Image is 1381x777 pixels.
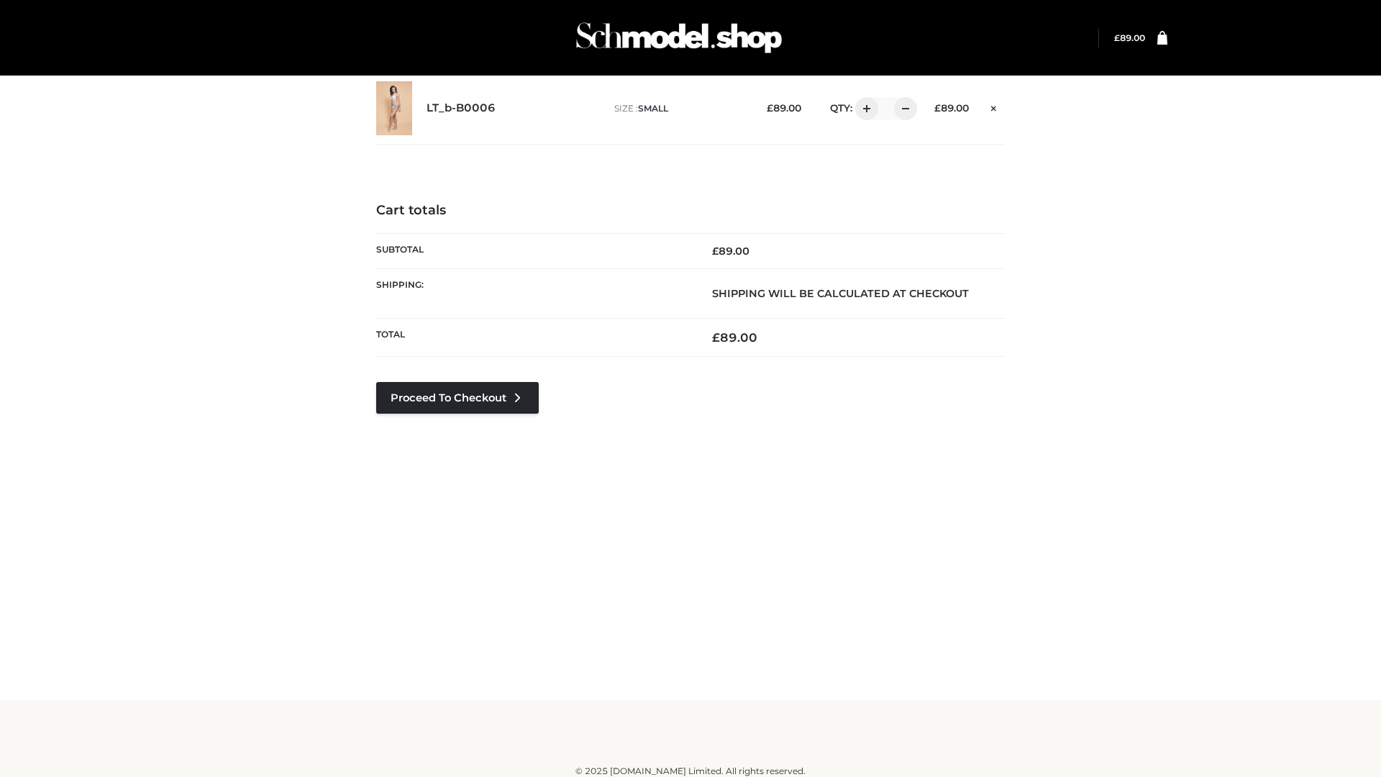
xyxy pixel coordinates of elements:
[983,97,1005,116] a: Remove this item
[816,97,912,120] div: QTY:
[712,330,720,345] span: £
[712,245,749,258] bdi: 89.00
[571,9,787,66] img: Schmodel Admin 964
[712,287,969,300] strong: Shipping will be calculated at checkout
[767,102,773,114] span: £
[614,102,744,115] p: size :
[376,319,690,357] th: Total
[638,103,668,114] span: SMALL
[712,245,719,258] span: £
[767,102,801,114] bdi: 89.00
[712,330,757,345] bdi: 89.00
[934,102,941,114] span: £
[1114,32,1145,43] a: £89.00
[934,102,969,114] bdi: 89.00
[1114,32,1145,43] bdi: 89.00
[427,101,496,115] a: LT_b-B0006
[1114,32,1120,43] span: £
[376,81,412,135] img: LT_b-B0006 - SMALL
[376,268,690,318] th: Shipping:
[376,233,690,268] th: Subtotal
[376,382,539,414] a: Proceed to Checkout
[376,203,1005,219] h4: Cart totals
